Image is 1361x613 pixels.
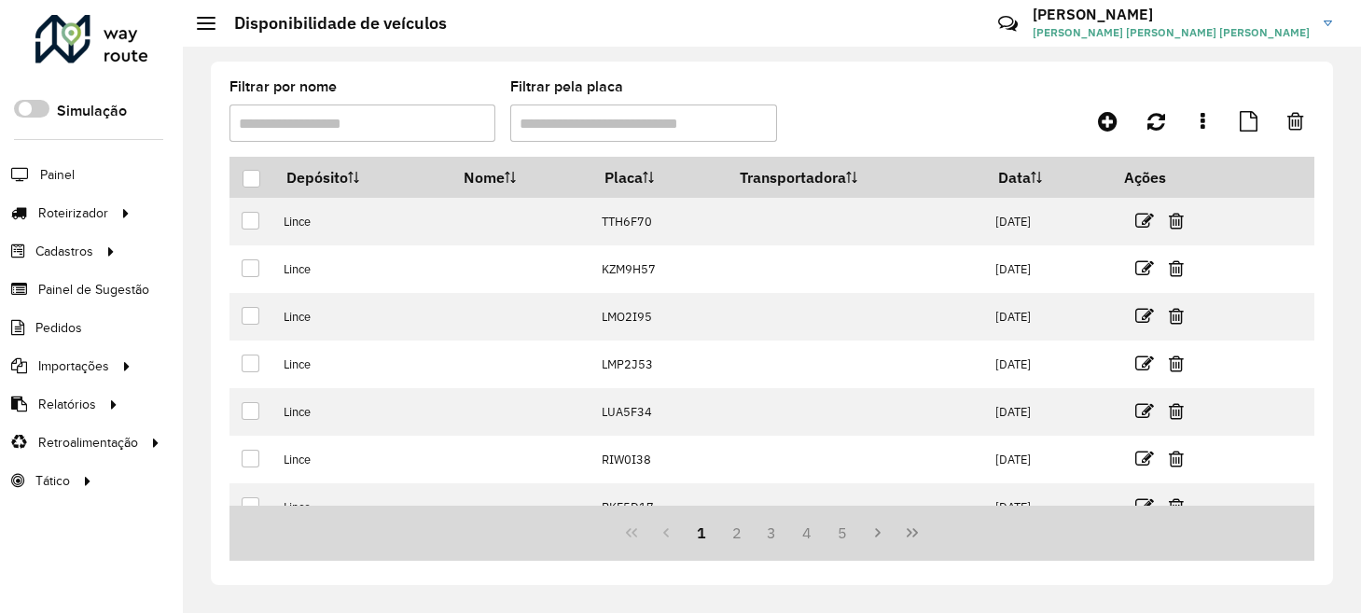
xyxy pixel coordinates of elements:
a: Contato Rápido [988,4,1028,44]
th: Nome [451,158,592,198]
th: Ações [1111,158,1223,197]
a: Editar [1135,398,1154,424]
button: Next Page [860,515,896,550]
td: RKF5D17 [591,483,727,531]
button: 4 [789,515,825,550]
a: Excluir [1169,303,1184,328]
a: Excluir [1169,256,1184,281]
label: Filtrar por nome [229,76,337,98]
td: Lince [273,388,451,436]
td: [DATE] [986,483,1111,531]
th: Data [986,158,1111,198]
a: Editar [1135,256,1154,281]
td: [DATE] [986,245,1111,293]
td: Lince [273,245,451,293]
th: Transportadora [728,158,986,198]
a: Excluir [1169,398,1184,424]
span: Painel de Sugestão [38,280,149,300]
span: Importações [38,356,109,376]
button: 1 [684,515,719,550]
a: Editar [1135,494,1154,519]
td: Lince [273,341,451,388]
h2: Disponibilidade de veículos [215,13,447,34]
span: Retroalimentação [38,433,138,453]
th: Depósito [273,158,451,198]
td: LMO2I95 [591,293,727,341]
span: Cadastros [35,242,93,261]
button: 5 [825,515,860,550]
button: 3 [755,515,790,550]
a: Editar [1135,208,1154,233]
button: Last Page [895,515,930,550]
td: LUA5F34 [591,388,727,436]
td: [DATE] [986,293,1111,341]
td: Lince [273,436,451,483]
label: Filtrar pela placa [510,76,623,98]
span: Pedidos [35,318,82,338]
td: [DATE] [986,388,1111,436]
td: Lince [273,293,451,341]
a: Excluir [1169,446,1184,471]
span: Painel [40,165,75,185]
a: Editar [1135,351,1154,376]
a: Editar [1135,303,1154,328]
td: [DATE] [986,341,1111,388]
a: Editar [1135,446,1154,471]
td: TTH6F70 [591,198,727,245]
h3: [PERSON_NAME] [1033,6,1310,23]
td: RIW0I38 [591,436,727,483]
td: [DATE] [986,436,1111,483]
a: Excluir [1169,494,1184,519]
button: 2 [719,515,755,550]
th: Placa [591,158,727,198]
span: Roteirizador [38,203,108,223]
span: Tático [35,471,70,491]
td: LMP2J53 [591,341,727,388]
span: Relatórios [38,395,96,414]
label: Simulação [57,100,127,122]
td: Lince [273,483,451,531]
a: Excluir [1169,351,1184,376]
td: KZM9H57 [591,245,727,293]
td: [DATE] [986,198,1111,245]
span: [PERSON_NAME] [PERSON_NAME] [PERSON_NAME] [1033,24,1310,41]
td: Lince [273,198,451,245]
a: Excluir [1169,208,1184,233]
